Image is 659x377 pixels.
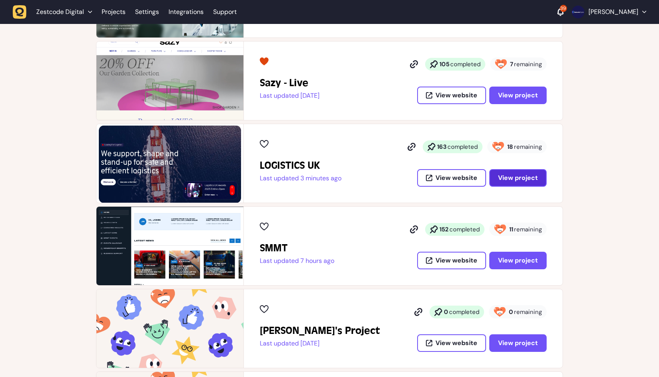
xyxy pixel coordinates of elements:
strong: 11 [509,225,513,233]
strong: 18 [507,143,513,151]
span: View website [435,92,477,99]
button: [PERSON_NAME] [572,6,646,18]
span: View website [435,340,477,346]
span: completed [447,143,478,151]
button: View project [489,169,547,187]
span: View project [498,92,538,99]
span: remaining [514,60,542,68]
button: View website [417,169,486,187]
h2: Riki-leigh's Project [260,324,380,337]
a: Projects [102,5,126,19]
strong: 0 [444,308,448,316]
a: Settings [135,5,159,19]
strong: 163 [437,143,447,151]
button: Zestcode Digital [13,5,97,19]
p: Last updated 3 minutes ago [260,174,341,182]
h2: Sazy - Live [260,77,320,89]
button: View project [489,252,547,269]
p: Last updated 7 hours ago [260,257,334,265]
span: View website [435,257,477,264]
button: View website [417,334,486,352]
img: Riki-leigh's Project [96,289,243,368]
a: Integrations [169,5,204,19]
p: [PERSON_NAME] [588,8,638,16]
button: View project [489,87,547,104]
span: View project [498,257,538,264]
strong: 105 [439,60,449,68]
span: remaining [514,308,542,316]
span: Zestcode Digital [36,8,84,16]
span: View project [498,340,538,346]
img: SMMT [96,207,243,285]
h2: SMMT [260,242,334,255]
span: remaining [514,225,542,233]
button: View website [417,87,486,104]
span: completed [450,60,481,68]
span: completed [449,225,480,233]
h2: LOGISTICS UK [260,159,341,172]
div: 39 [560,5,567,12]
button: View website [417,252,486,269]
strong: 0 [509,308,513,316]
span: View website [435,175,477,181]
button: View project [489,334,547,352]
img: LOGISTICS UK [96,124,243,203]
img: Harry Robinson [572,6,584,18]
strong: 7 [510,60,513,68]
span: View project [498,175,538,181]
p: Last updated [DATE] [260,92,320,100]
a: Support [213,8,237,16]
span: remaining [514,143,542,151]
img: Sazy - Live [96,41,243,120]
strong: 152 [439,225,449,233]
span: completed [449,308,479,316]
p: Last updated [DATE] [260,339,380,347]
